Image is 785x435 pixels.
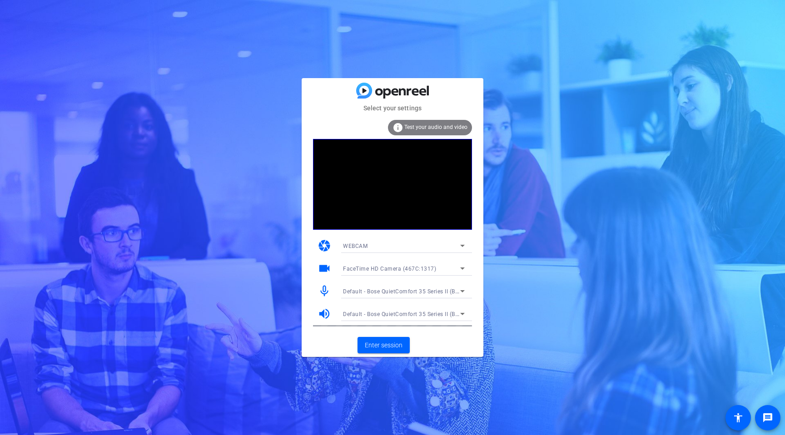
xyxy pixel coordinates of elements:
[733,412,744,423] mat-icon: accessibility
[762,412,773,423] mat-icon: message
[318,262,331,275] mat-icon: videocam
[356,83,429,99] img: blue-gradient.svg
[318,284,331,298] mat-icon: mic_none
[365,341,402,350] span: Enter session
[302,103,483,113] mat-card-subtitle: Select your settings
[404,124,467,130] span: Test your audio and video
[318,239,331,252] mat-icon: camera
[343,266,436,272] span: FaceTime HD Camera (467C:1317)
[318,307,331,321] mat-icon: volume_up
[343,243,368,249] span: WEBCAM
[343,310,479,317] span: Default - Bose QuietComfort 35 Series II (Bluetooth)
[392,122,403,133] mat-icon: info
[343,287,479,295] span: Default - Bose QuietComfort 35 Series II (Bluetooth)
[358,337,410,353] button: Enter session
